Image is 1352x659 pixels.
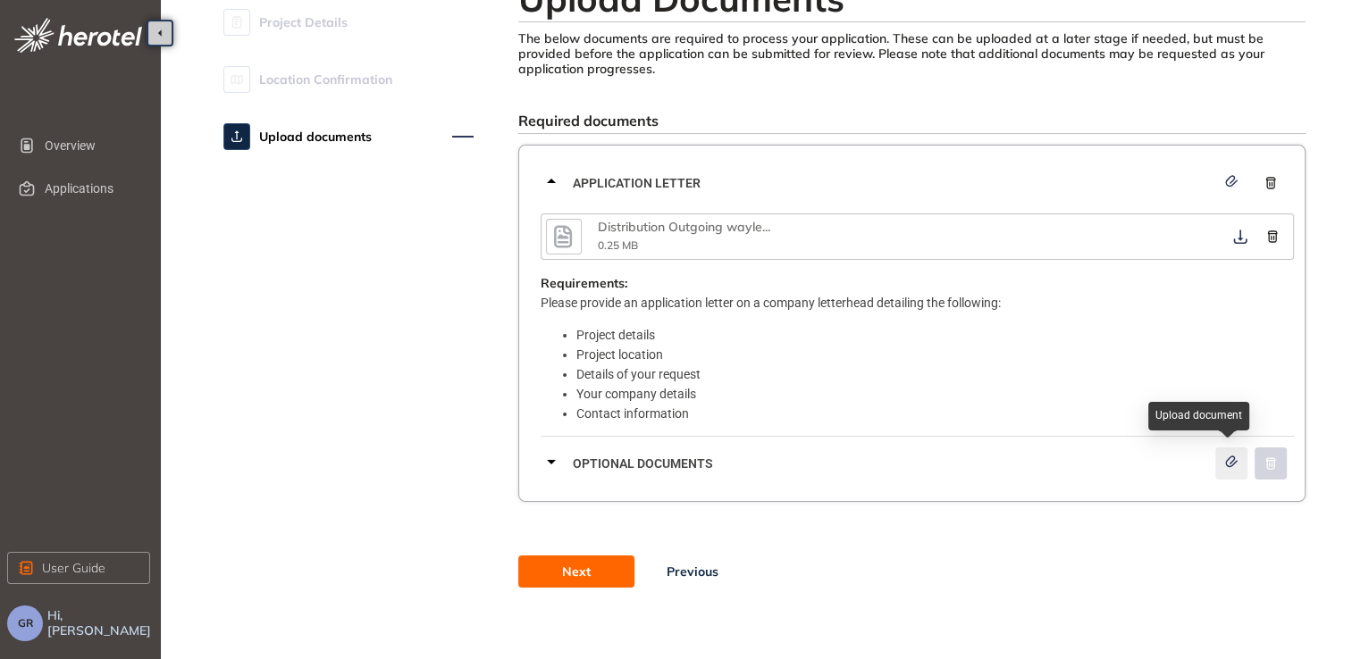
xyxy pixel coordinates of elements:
span: Requirements: [541,276,627,291]
span: Required documents [518,112,659,129]
li: Contact information [576,404,1294,423]
span: Location Confirmation [259,62,392,97]
span: Distribution Outgoing wayle [598,219,762,235]
span: GR [18,617,33,630]
span: Applications [45,171,136,206]
div: Application letter [541,156,1294,210]
span: Application letter [573,173,1215,193]
button: Next [518,555,634,588]
span: 0.25 MB [598,238,638,252]
span: Overview [45,128,136,163]
li: Your company details [576,384,1294,404]
button: GR [7,605,43,641]
div: The below documents are required to process your application. These can be uploaded at a later st... [518,31,1306,76]
span: Upload documents [259,119,372,154]
p: Please provide an application letter on a company letterhead detailing the following: [541,293,1294,313]
span: Optional documents [573,454,1215,473]
div: Upload document [1148,402,1249,430]
span: ... [762,219,770,235]
span: Next [562,562,591,581]
button: User Guide [7,552,150,584]
span: Hi, [PERSON_NAME] [47,608,154,638]
span: Project Details [259,4,348,40]
span: Previous [667,562,718,581]
div: Optional documents [541,437,1294,490]
img: logo [14,18,142,53]
span: User Guide [42,558,105,578]
li: Project location [576,345,1294,364]
button: Previous [634,555,751,588]
li: Project details [576,325,1294,345]
li: Details of your request [576,364,1294,384]
div: Distribution Outgoing wayleave.pdf [598,220,777,235]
